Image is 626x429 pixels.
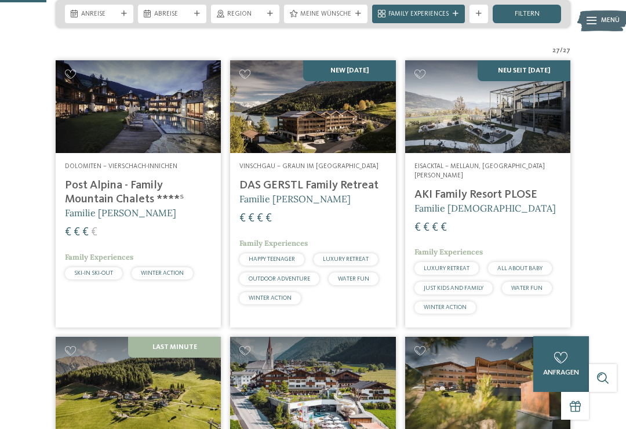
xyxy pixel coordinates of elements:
span: Familie [PERSON_NAME] [239,193,351,205]
span: / [560,46,563,56]
span: Anreise [81,10,117,19]
span: WATER FUN [338,276,369,282]
span: WINTER ACTION [249,295,292,301]
span: € [265,213,272,224]
span: € [74,227,80,238]
a: Familienhotels gesucht? Hier findet ihr die besten! NEW [DATE] Vinschgau – Graun im [GEOGRAPHIC_D... [230,60,395,328]
h4: Post Alpina - Family Mountain Chalets ****ˢ [65,179,212,206]
span: HAPPY TEENAGER [249,256,295,262]
span: Meine Wünsche [300,10,351,19]
span: LUXURY RETREAT [424,266,469,271]
h4: AKI Family Resort PLOSE [414,188,561,202]
span: WINTER ACTION [424,304,467,310]
span: € [91,227,97,238]
h4: DAS GERSTL Family Retreat [239,179,386,192]
img: Post Alpina - Family Mountain Chalets ****ˢ [56,60,221,153]
span: € [82,227,89,238]
span: € [239,213,246,224]
span: € [65,227,71,238]
span: Family Experiences [239,238,308,248]
span: SKI-IN SKI-OUT [74,270,113,276]
span: Eisacktal – Mellaun, [GEOGRAPHIC_DATA][PERSON_NAME] [414,163,545,179]
img: Familienhotels gesucht? Hier findet ihr die besten! [230,60,395,153]
span: Family Experiences [65,252,133,262]
span: ALL ABOUT BABY [497,266,543,271]
span: € [423,222,430,234]
span: WINTER ACTION [141,270,184,276]
span: € [432,222,438,234]
span: Abreise [154,10,190,19]
a: Familienhotels gesucht? Hier findet ihr die besten! NEU seit [DATE] Eisacktal – Mellaun, [GEOGRAP... [405,60,570,328]
span: Family Experiences [414,247,483,257]
span: Dolomiten – Vierschach-Innichen [65,163,177,170]
span: WATER FUN [511,285,543,291]
span: Family Experiences [388,10,449,19]
span: Region [227,10,263,19]
a: Familienhotels gesucht? Hier findet ihr die besten! Dolomiten – Vierschach-Innichen Post Alpina -... [56,60,221,328]
span: 27 [552,46,560,56]
span: € [414,222,421,234]
span: Familie [DEMOGRAPHIC_DATA] [414,202,556,214]
span: anfragen [543,369,579,376]
span: LUXURY RETREAT [323,256,369,262]
span: Familie [PERSON_NAME] [65,207,176,219]
a: anfragen [533,336,589,392]
img: Familienhotels gesucht? Hier findet ihr die besten! [405,60,570,153]
span: 27 [563,46,570,56]
span: Vinschgau – Graun im [GEOGRAPHIC_DATA] [239,163,378,170]
span: filtern [515,10,540,18]
span: € [441,222,447,234]
span: € [248,213,254,224]
span: JUST KIDS AND FAMILY [424,285,483,291]
span: OUTDOOR ADVENTURE [249,276,310,282]
span: € [257,213,263,224]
